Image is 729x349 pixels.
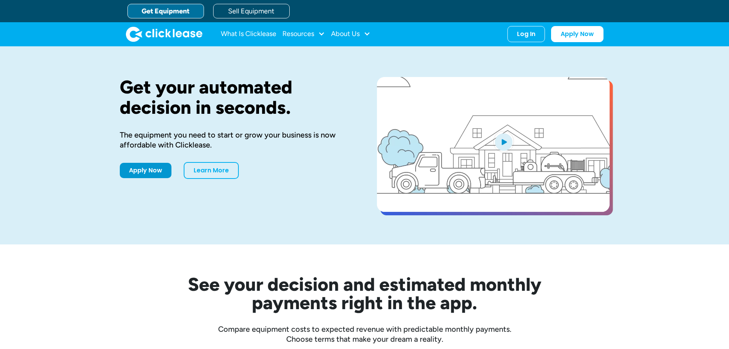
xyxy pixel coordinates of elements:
a: Learn More [184,162,239,179]
div: About Us [331,26,370,42]
div: The equipment you need to start or grow your business is now affordable with Clicklease. [120,130,352,150]
div: Resources [282,26,325,42]
a: home [126,26,202,42]
div: Compare equipment costs to expected revenue with predictable monthly payments. Choose terms that ... [120,324,610,344]
h2: See your decision and estimated monthly payments right in the app. [150,275,579,312]
a: open lightbox [377,77,610,212]
h1: Get your automated decision in seconds. [120,77,352,118]
a: Apply Now [120,163,171,178]
a: Sell Equipment [213,4,290,18]
a: Apply Now [551,26,603,42]
img: Blue play button logo on a light blue circular background [493,131,514,152]
div: Log In [517,30,535,38]
a: What Is Clicklease [221,26,276,42]
a: Get Equipment [127,4,204,18]
img: Clicklease logo [126,26,202,42]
